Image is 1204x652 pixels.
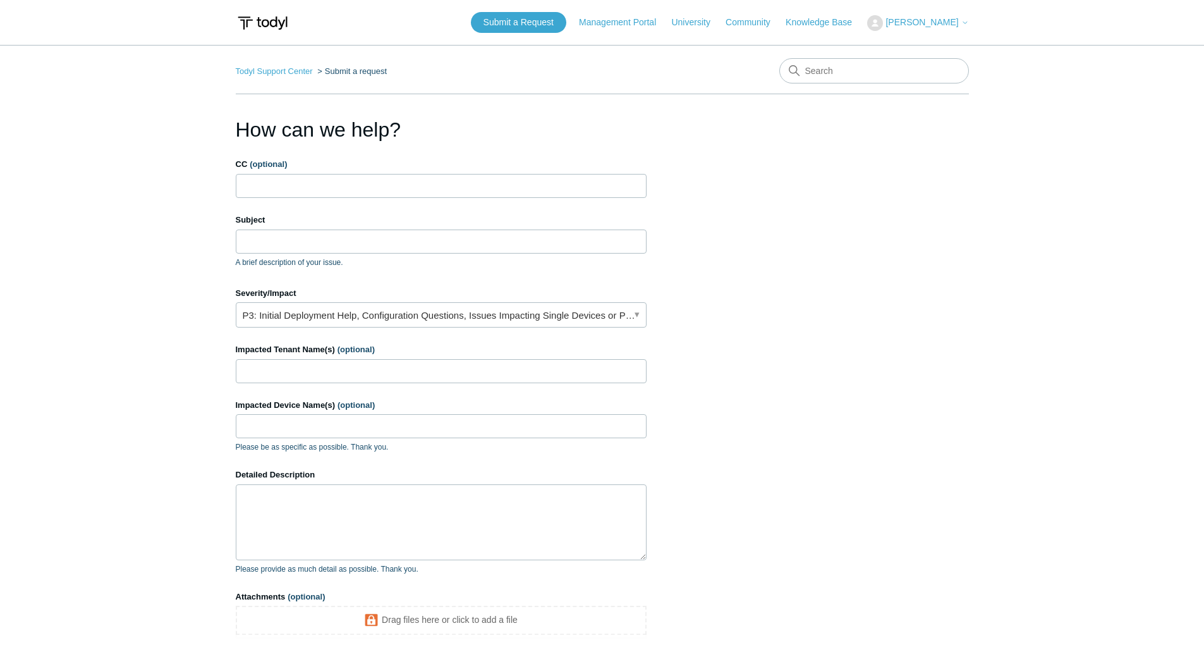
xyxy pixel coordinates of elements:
a: Community [726,16,783,29]
label: Attachments [236,591,647,603]
h1: How can we help? [236,114,647,145]
a: Submit a Request [471,12,566,33]
label: CC [236,158,647,171]
label: Detailed Description [236,469,647,481]
img: Todyl Support Center Help Center home page [236,11,289,35]
a: Management Portal [579,16,669,29]
label: Subject [236,214,647,226]
input: Search [779,58,969,83]
button: [PERSON_NAME] [867,15,968,31]
a: Todyl Support Center [236,66,313,76]
span: [PERSON_NAME] [885,17,958,27]
label: Severity/Impact [236,287,647,300]
p: Please be as specific as possible. Thank you. [236,441,647,453]
span: (optional) [337,400,375,410]
li: Todyl Support Center [236,66,315,76]
li: Submit a request [315,66,387,76]
a: University [671,16,722,29]
label: Impacted Tenant Name(s) [236,343,647,356]
a: P3: Initial Deployment Help, Configuration Questions, Issues Impacting Single Devices or Past Out... [236,302,647,328]
a: Knowledge Base [786,16,865,29]
p: Please provide as much detail as possible. Thank you. [236,563,647,575]
p: A brief description of your issue. [236,257,647,268]
span: (optional) [250,159,287,169]
span: (optional) [337,345,375,354]
span: (optional) [288,592,325,601]
label: Impacted Device Name(s) [236,399,647,412]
